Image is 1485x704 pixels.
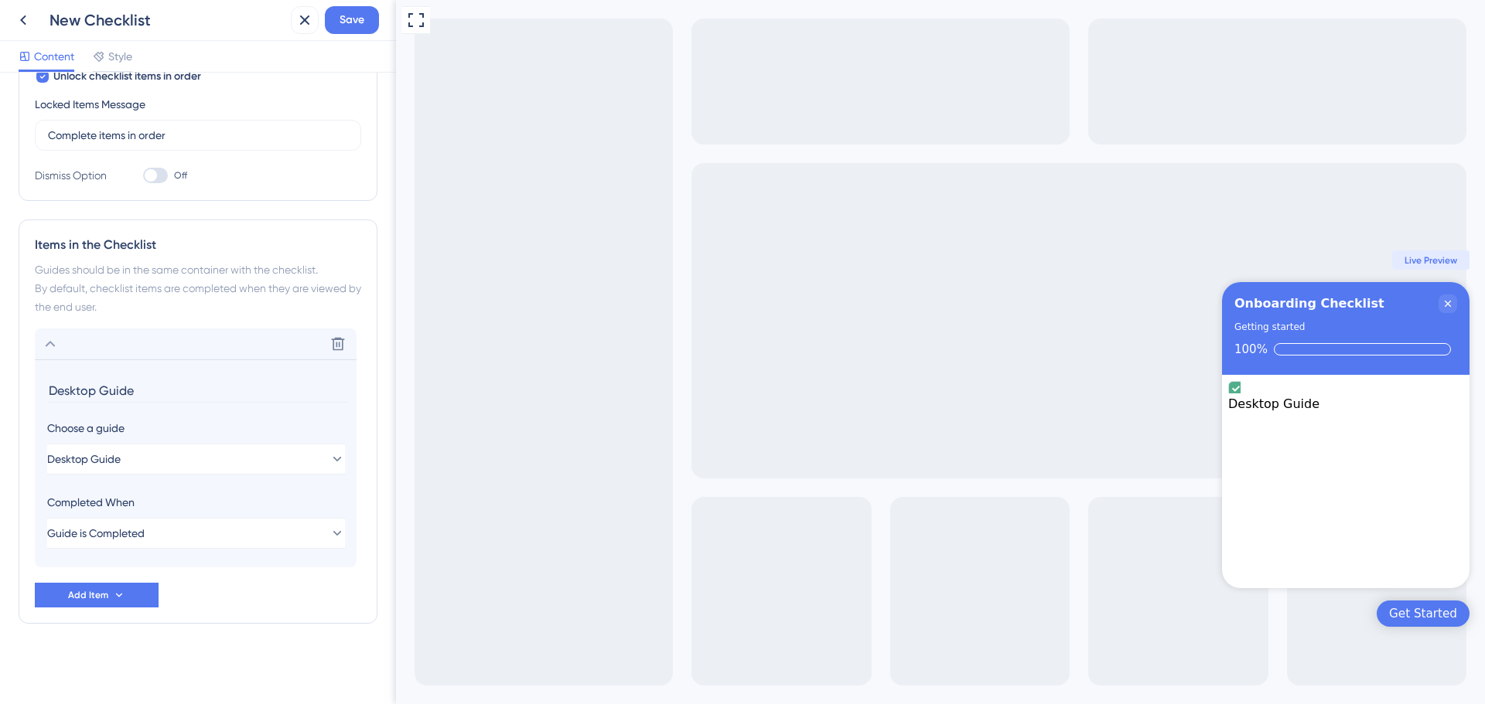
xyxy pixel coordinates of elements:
[48,127,348,144] input: Type the value
[49,9,285,31] div: New Checklist
[826,375,1074,590] div: Checklist items
[981,600,1074,627] div: Open Get Started checklist
[174,169,187,182] span: Off
[993,606,1061,621] div: Get Started
[340,11,364,29] span: Save
[47,379,347,403] input: Header
[35,236,361,254] div: Items in the Checklist
[53,67,201,86] span: Unlock checklist items in order
[47,419,344,437] div: Choose a guide
[35,95,145,114] div: Locked Items Message
[35,583,159,607] button: Add Item
[1009,254,1061,267] span: Live Preview
[34,47,74,66] span: Content
[838,294,988,313] div: Onboarding Checklist
[108,47,132,66] span: Style
[325,6,379,34] button: Save
[832,381,1067,411] div: Desktop Guide is complete.
[47,450,121,468] span: Desktop Guide
[838,342,1061,356] div: Checklist progress: 100%
[35,260,361,316] div: Guides should be in the same container with the checklist. By default, checklist items are comple...
[47,444,345,474] button: Desktop Guide
[826,282,1074,588] div: Checklist Container
[35,166,112,185] div: Dismiss Option
[832,396,1067,411] div: Desktop Guide
[838,319,909,335] div: Getting started
[47,493,345,512] div: Completed When
[47,518,345,549] button: Guide is Completed
[838,342,872,356] div: 100%
[47,524,145,542] span: Guide is Completed
[68,589,108,601] span: Add Item
[1043,294,1061,313] div: Close Checklist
